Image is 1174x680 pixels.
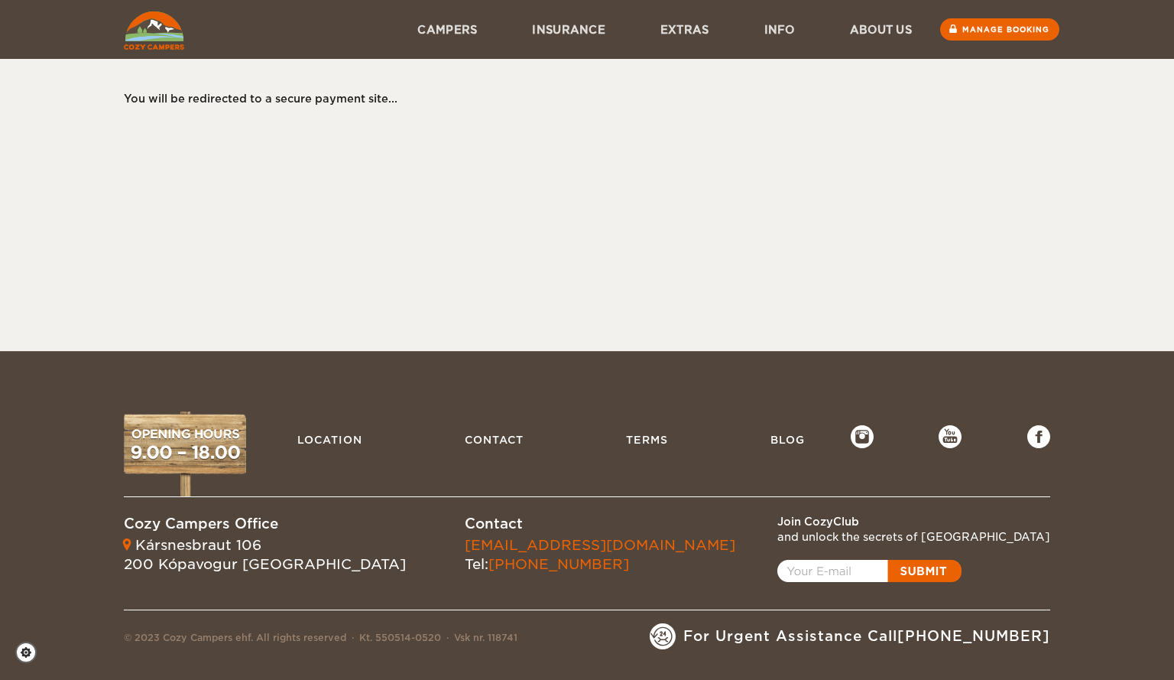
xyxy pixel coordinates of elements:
[15,642,47,663] a: Cookie settings
[777,529,1050,545] div: and unlock the secrets of [GEOGRAPHIC_DATA]
[465,535,735,574] div: Tel:
[488,556,629,572] a: [PHONE_NUMBER]
[940,18,1059,41] a: Manage booking
[457,425,531,454] a: Contact
[777,514,1050,529] div: Join CozyClub
[897,628,1050,644] a: [PHONE_NUMBER]
[618,425,676,454] a: Terms
[465,514,735,534] div: Contact
[777,560,962,582] a: Open popup
[124,631,517,649] div: © 2023 Cozy Campers ehf. All rights reserved Kt. 550514-0520 Vsk nr. 118741
[465,537,735,553] a: [EMAIL_ADDRESS][DOMAIN_NAME]
[124,514,406,534] div: Cozy Campers Office
[124,11,184,50] img: Cozy Campers
[124,535,406,574] div: Kársnesbraut 106 200 Kópavogur [GEOGRAPHIC_DATA]
[124,91,1035,106] div: You will be redirected to a secure payment site...
[763,425,812,454] a: Blog
[290,425,370,454] a: Location
[683,626,1050,646] span: For Urgent Assistance Call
